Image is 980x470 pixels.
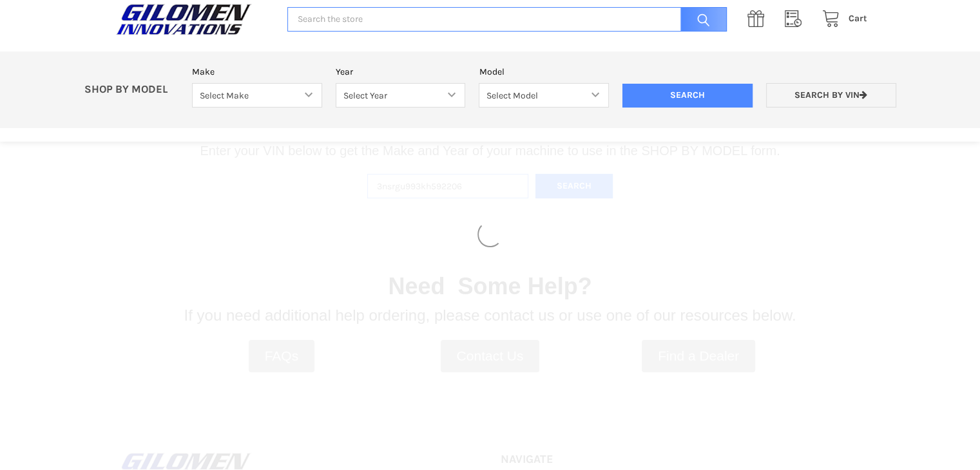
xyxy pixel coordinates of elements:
[479,65,609,79] label: Model
[622,84,753,108] input: Search
[849,13,867,24] span: Cart
[113,3,255,35] img: GILOMEN INNOVATIONS
[766,83,896,108] a: Search by VIN
[77,83,186,97] p: SHOP BY MODEL
[815,11,867,27] a: Cart
[113,3,274,35] a: GILOMEN INNOVATIONS
[287,7,726,32] input: Search the store
[674,7,727,32] input: Search
[336,65,466,79] label: Year
[192,65,322,79] label: Make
